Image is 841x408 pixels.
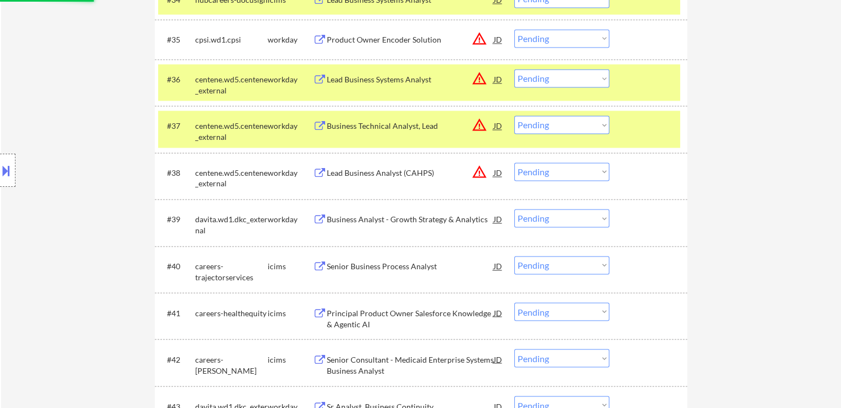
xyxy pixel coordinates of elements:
[327,354,494,375] div: Senior Consultant - Medicaid Enterprise Systems Business Analyst
[472,117,487,133] button: warning_amber
[195,307,268,318] div: careers-healthequity
[268,168,313,179] div: workday
[195,168,268,189] div: centene.wd5.centene_external
[327,121,494,132] div: Business Technical Analyst, Lead
[268,121,313,132] div: workday
[327,214,494,225] div: Business Analyst - Growth Strategy & Analytics
[472,164,487,180] button: warning_amber
[327,261,494,272] div: Senior Business Process Analyst
[493,256,504,276] div: JD
[195,121,268,142] div: centene.wd5.centene_external
[493,69,504,89] div: JD
[493,209,504,229] div: JD
[195,34,268,45] div: cpsi.wd1.cpsi
[268,307,313,318] div: icims
[493,349,504,369] div: JD
[327,34,494,45] div: Product Owner Encoder Solution
[327,74,494,85] div: Lead Business Systems Analyst
[472,31,487,46] button: warning_amber
[268,74,313,85] div: workday
[327,168,494,179] div: Lead Business Analyst (CAHPS)
[493,302,504,322] div: JD
[268,214,313,225] div: workday
[195,261,268,283] div: careers-trajectorservices
[493,29,504,49] div: JD
[167,307,186,318] div: #41
[493,116,504,135] div: JD
[195,214,268,236] div: davita.wd1.dkc_external
[472,71,487,86] button: warning_amber
[167,354,186,365] div: #42
[268,354,313,365] div: icims
[195,354,268,375] div: careers-[PERSON_NAME]
[195,74,268,96] div: centene.wd5.centene_external
[268,261,313,272] div: icims
[327,307,494,329] div: Principal Product Owner Salesforce Knowledge & Agentic AI
[167,34,186,45] div: #35
[493,163,504,182] div: JD
[268,34,313,45] div: workday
